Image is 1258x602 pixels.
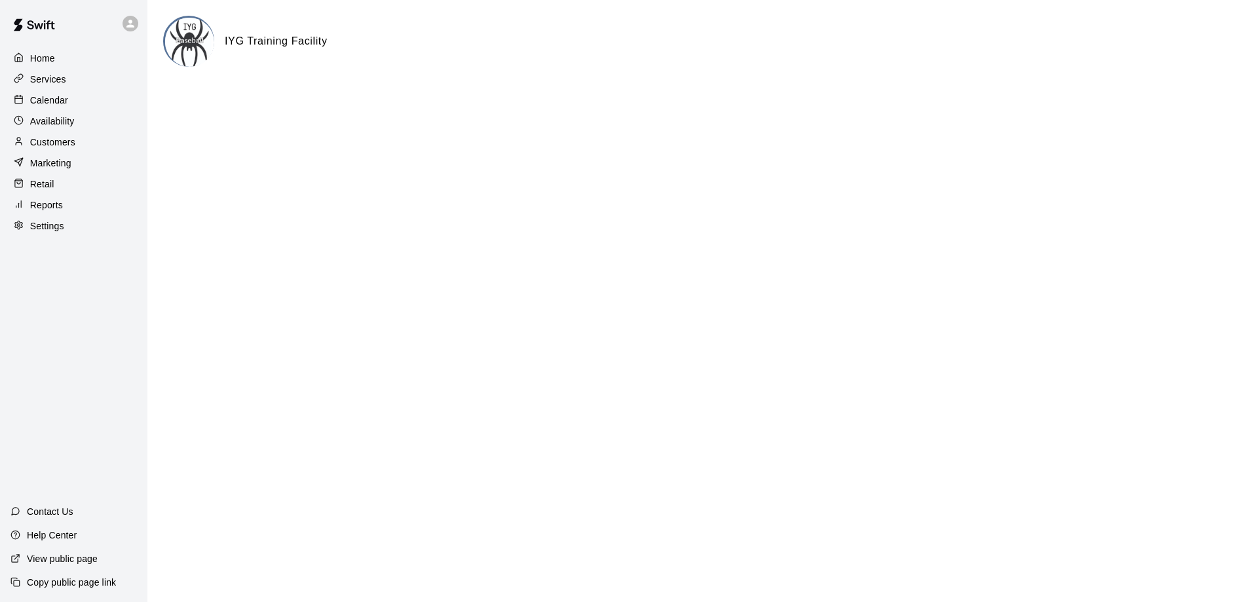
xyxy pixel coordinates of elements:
[10,111,137,131] a: Availability
[30,157,71,170] p: Marketing
[27,505,73,518] p: Contact Us
[27,529,77,542] p: Help Center
[10,69,137,89] a: Services
[30,94,68,107] p: Calendar
[30,178,54,191] p: Retail
[10,48,137,68] a: Home
[30,136,75,149] p: Customers
[225,33,328,50] h6: IYG Training Facility
[10,216,137,236] a: Settings
[27,552,98,565] p: View public page
[30,115,75,128] p: Availability
[30,219,64,233] p: Settings
[27,576,116,589] p: Copy public page link
[30,198,63,212] p: Reports
[10,90,137,110] a: Calendar
[10,153,137,173] a: Marketing
[165,18,214,67] img: IYG Training Facility logo
[30,73,66,86] p: Services
[30,52,55,65] p: Home
[10,132,137,152] a: Customers
[10,195,137,215] a: Reports
[10,174,137,194] a: Retail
